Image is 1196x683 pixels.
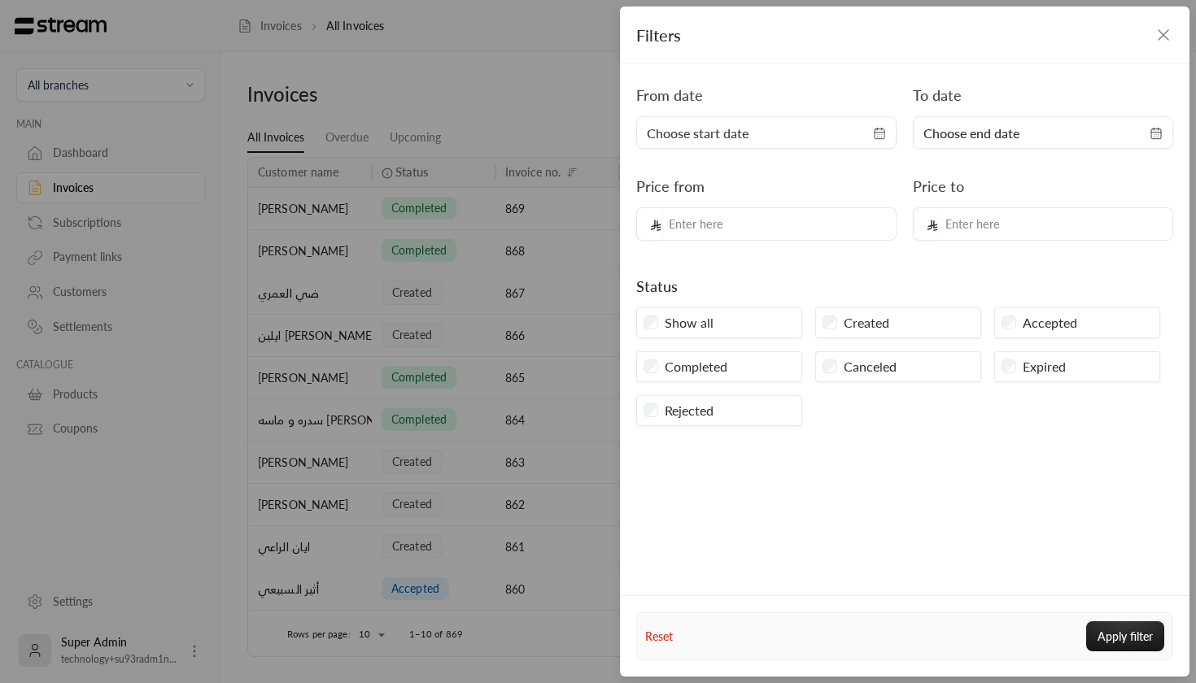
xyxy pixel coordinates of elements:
[913,175,964,198] label: Price to
[636,84,703,107] label: From date
[665,401,714,420] label: Rejected
[1086,621,1164,651] button: Apply filter
[844,357,897,376] label: Canceled
[1023,313,1077,333] label: Accepted
[844,313,889,333] label: Created
[661,207,897,241] input: Enter here
[937,207,1173,241] input: Enter here
[1023,357,1066,376] label: Expired
[665,357,727,376] label: Completed
[636,25,681,45] span: Filters
[645,623,673,650] button: Reset
[636,275,678,298] div: Status
[647,124,749,143] span: Choose start date
[913,84,962,107] label: To date
[636,175,705,198] label: Price from
[665,313,714,333] label: Show all
[923,124,1019,143] span: Choose end date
